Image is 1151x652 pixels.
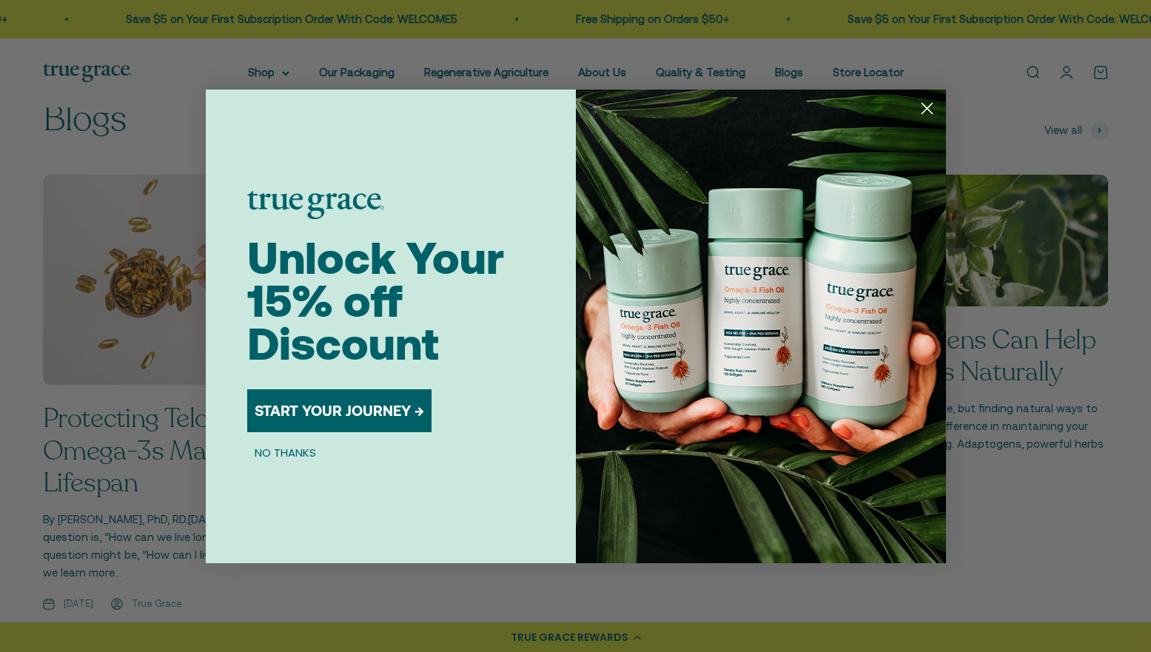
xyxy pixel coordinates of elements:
button: START YOUR JOURNEY → [247,389,432,432]
span: Unlock Your 15% off Discount [247,232,504,369]
button: Close dialog [914,95,940,121]
button: NO THANKS [247,444,323,462]
img: logo placeholder [247,191,384,219]
img: 098727d5-50f8-4f9b-9554-844bb8da1403.jpeg [576,90,946,563]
